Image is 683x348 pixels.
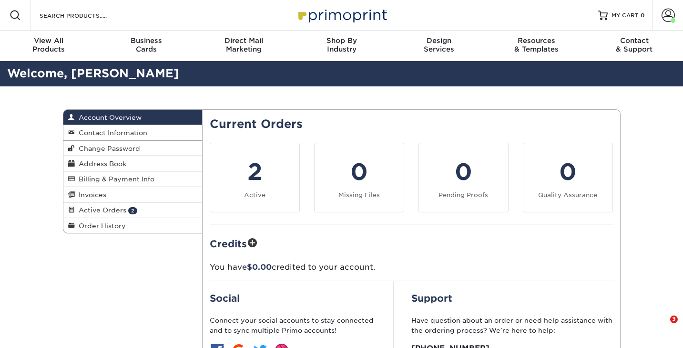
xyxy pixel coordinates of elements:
p: Connect your social accounts to stay connected and to sync multiple Primo accounts! [210,316,377,335]
span: 0 [641,12,645,19]
a: Account Overview [63,110,203,125]
p: Have question about an order or need help assistance with the ordering process? We’re here to help: [411,316,613,335]
span: Contact [585,36,683,45]
span: Billing & Payment Info [75,175,154,183]
h2: Credits [210,236,613,251]
a: Order History [63,218,203,233]
div: 0 [529,155,607,189]
span: $0.00 [247,263,272,272]
a: Address Book [63,156,203,171]
span: Resources [488,36,586,45]
small: Pending Proofs [438,191,488,199]
h2: Support [411,293,613,304]
a: Shop ByIndustry [293,31,390,61]
div: & Templates [488,36,586,53]
span: 3 [670,316,678,323]
span: Shop By [293,36,390,45]
a: Contact Information [63,125,203,140]
span: Order History [75,222,126,230]
a: 0 Pending Proofs [418,143,509,212]
span: 2 [128,207,137,214]
div: Services [390,36,488,53]
div: & Support [585,36,683,53]
iframe: Intercom live chat [651,316,673,338]
h2: Current Orders [210,117,613,131]
a: 0 Quality Assurance [523,143,613,212]
span: Design [390,36,488,45]
span: Change Password [75,145,140,152]
img: Primoprint [294,5,389,25]
span: Direct Mail [195,36,293,45]
div: Industry [293,36,390,53]
p: You have credited to your account. [210,262,613,273]
span: Account Overview [75,114,142,121]
span: Address Book [75,160,126,168]
span: MY CART [612,11,639,20]
a: Invoices [63,187,203,202]
a: Direct MailMarketing [195,31,293,61]
a: Contact& Support [585,31,683,61]
div: Marketing [195,36,293,53]
small: Missing Files [338,191,380,199]
a: DesignServices [390,31,488,61]
a: Resources& Templates [488,31,586,61]
input: SEARCH PRODUCTS..... [39,10,132,21]
span: Active Orders [75,206,126,214]
h2: Social [210,293,377,304]
div: 0 [425,155,502,189]
a: 0 Missing Files [314,143,404,212]
a: Billing & Payment Info [63,171,203,187]
small: Active [244,191,265,199]
a: 2 Active [210,143,300,212]
div: Cards [98,36,195,53]
div: 0 [320,155,398,189]
span: Invoices [75,191,106,199]
small: Quality Assurance [538,191,597,199]
a: Change Password [63,141,203,156]
a: Active Orders 2 [63,202,203,218]
div: 2 [216,155,294,189]
a: BusinessCards [98,31,195,61]
span: Contact Information [75,129,147,137]
span: Business [98,36,195,45]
